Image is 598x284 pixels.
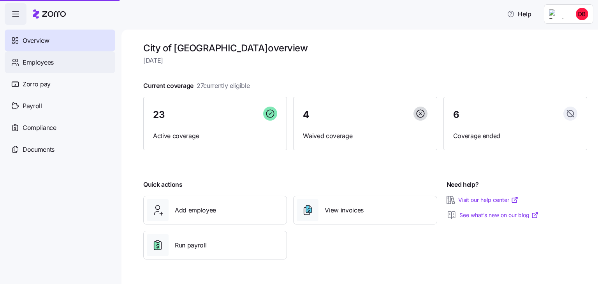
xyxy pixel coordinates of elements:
[175,205,216,215] span: Add employee
[325,205,364,215] span: View invoices
[143,56,587,65] span: [DATE]
[5,138,115,160] a: Documents
[143,42,587,54] h1: City of [GEOGRAPHIC_DATA] overview
[549,9,565,19] img: Employer logo
[447,180,479,189] span: Need help?
[459,211,539,219] a: See what’s new on our blog
[23,123,56,133] span: Compliance
[23,145,55,154] span: Documents
[453,110,459,119] span: 6
[5,95,115,117] a: Payroll
[23,79,51,89] span: Zorro pay
[23,101,42,111] span: Payroll
[303,110,309,119] span: 4
[507,9,531,19] span: Help
[576,8,588,20] img: fef15a215ef8e379243731c784a994ca
[303,131,427,141] span: Waived coverage
[175,240,206,250] span: Run payroll
[23,58,54,67] span: Employees
[143,81,250,91] span: Current coverage
[143,180,183,189] span: Quick actions
[5,30,115,51] a: Overview
[501,6,538,22] button: Help
[23,36,49,46] span: Overview
[453,131,577,141] span: Coverage ended
[5,117,115,138] a: Compliance
[5,73,115,95] a: Zorro pay
[458,196,519,204] a: Visit our help center
[153,131,277,141] span: Active coverage
[153,110,165,119] span: 23
[5,51,115,73] a: Employees
[197,81,250,91] span: 27 currently eligible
